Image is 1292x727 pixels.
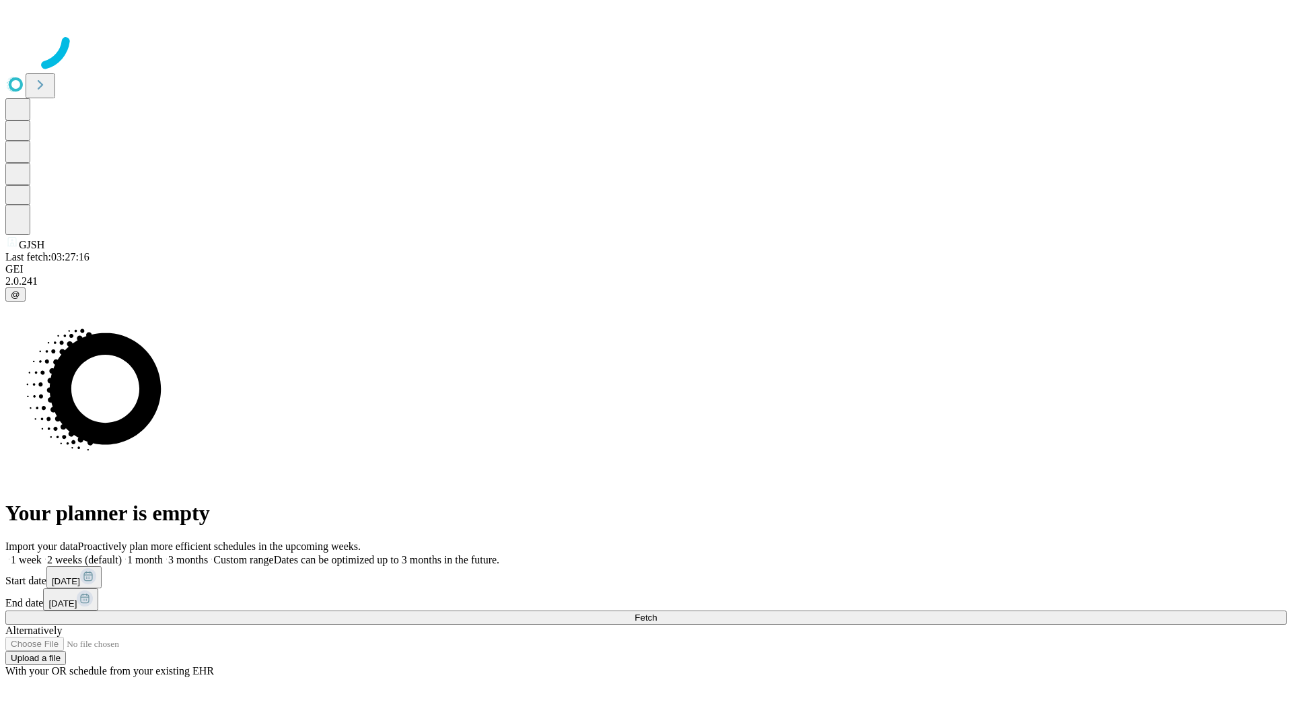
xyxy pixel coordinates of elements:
[274,554,499,565] span: Dates can be optimized up to 3 months in the future.
[635,613,657,623] span: Fetch
[78,541,361,552] span: Proactively plan more efficient schedules in the upcoming weeks.
[43,588,98,611] button: [DATE]
[127,554,163,565] span: 1 month
[5,275,1287,287] div: 2.0.241
[5,251,89,263] span: Last fetch: 03:27:16
[11,289,20,300] span: @
[5,588,1287,611] div: End date
[5,665,214,677] span: With your OR schedule from your existing EHR
[213,554,273,565] span: Custom range
[47,554,122,565] span: 2 weeks (default)
[52,576,80,586] span: [DATE]
[19,239,44,250] span: GJSH
[46,566,102,588] button: [DATE]
[5,501,1287,526] h1: Your planner is empty
[5,611,1287,625] button: Fetch
[5,263,1287,275] div: GEI
[168,554,208,565] span: 3 months
[5,541,78,552] span: Import your data
[5,287,26,302] button: @
[5,651,66,665] button: Upload a file
[5,566,1287,588] div: Start date
[11,554,42,565] span: 1 week
[5,625,62,636] span: Alternatively
[48,598,77,609] span: [DATE]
